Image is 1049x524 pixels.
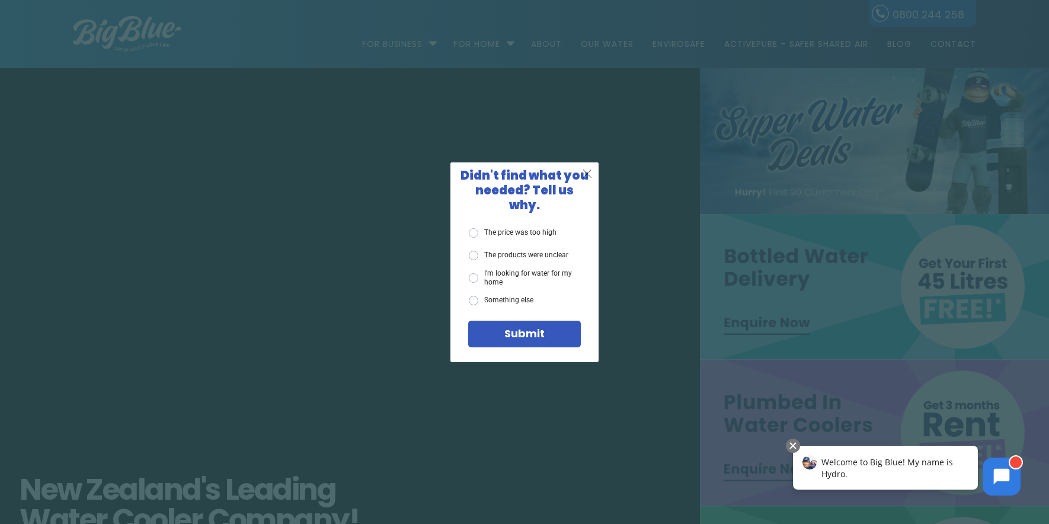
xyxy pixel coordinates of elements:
[469,269,581,286] label: I'm looking for water for my home
[469,228,557,238] label: The price was too high
[469,296,533,305] label: Something else
[781,436,1032,507] iframe: Chatbot
[504,326,545,341] span: Submit
[582,166,593,181] span: X
[460,167,589,213] span: Didn't find what you needed? Tell us why.
[469,251,568,260] label: The products were unclear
